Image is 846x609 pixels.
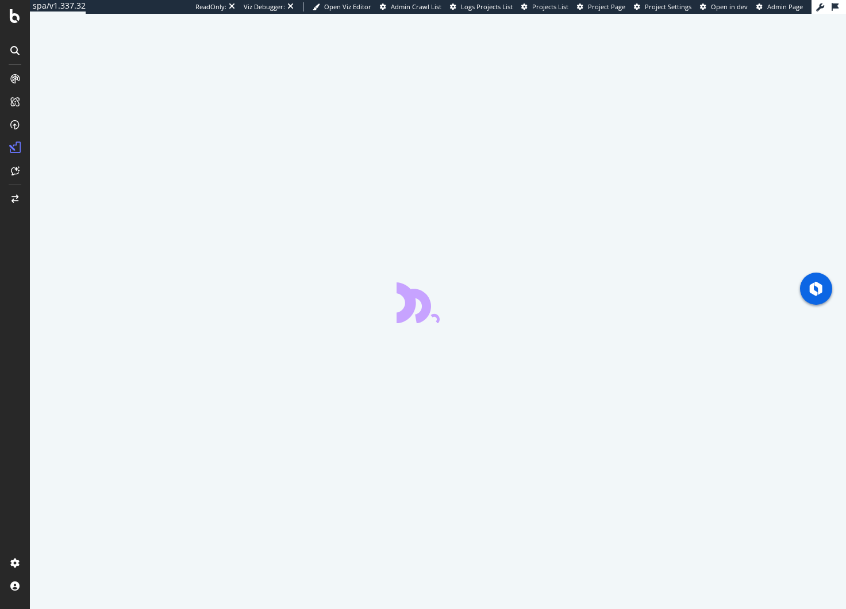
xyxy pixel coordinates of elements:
a: Admin Crawl List [380,2,441,12]
a: Projects List [521,2,568,12]
span: Logs Projects List [461,2,513,11]
div: Viz Debugger: [244,2,285,12]
div: animation [397,282,479,323]
span: Projects List [532,2,568,11]
span: Project Page [588,2,625,11]
div: ReadOnly: [195,2,226,12]
a: Project Settings [634,2,691,12]
span: Open Viz Editor [324,2,371,11]
a: Logs Projects List [450,2,513,12]
span: Admin Page [767,2,803,11]
a: Open Viz Editor [313,2,371,12]
a: Admin Page [756,2,803,12]
span: Project Settings [645,2,691,11]
span: Admin Crawl List [391,2,441,11]
span: Open in dev [711,2,748,11]
a: Project Page [577,2,625,12]
a: Open in dev [700,2,748,12]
